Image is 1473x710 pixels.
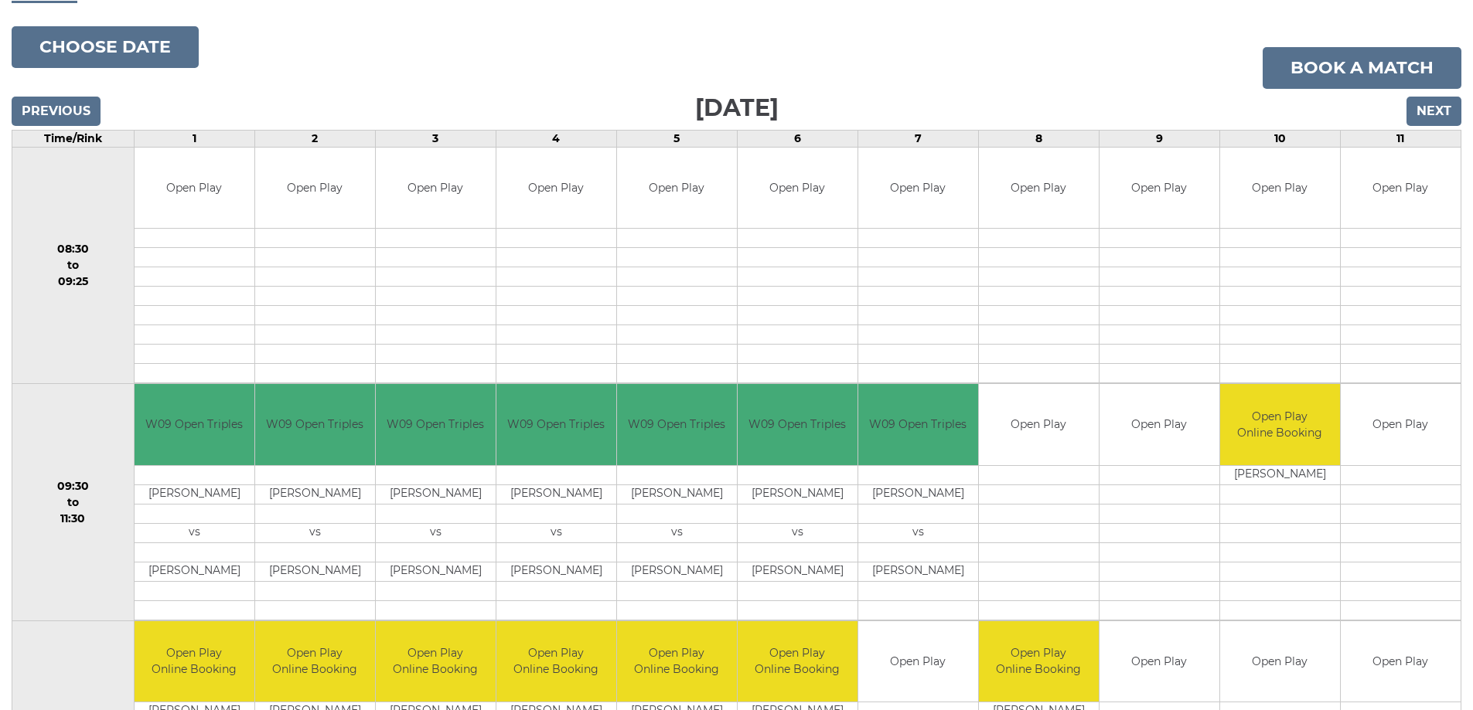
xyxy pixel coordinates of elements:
[376,384,496,465] td: W09 Open Triples
[858,148,978,229] td: Open Play
[12,97,101,126] input: Previous
[135,523,254,542] td: vs
[738,148,858,229] td: Open Play
[617,148,737,229] td: Open Play
[496,562,616,581] td: [PERSON_NAME]
[1220,384,1340,465] td: Open Play Online Booking
[738,484,858,504] td: [PERSON_NAME]
[979,384,1099,465] td: Open Play
[1099,130,1219,147] td: 9
[858,484,978,504] td: [PERSON_NAME]
[376,621,496,702] td: Open Play Online Booking
[135,484,254,504] td: [PERSON_NAME]
[1220,465,1340,484] td: [PERSON_NAME]
[376,562,496,581] td: [PERSON_NAME]
[496,621,616,702] td: Open Play Online Booking
[737,130,858,147] td: 6
[12,384,135,621] td: 09:30 to 11:30
[858,621,978,702] td: Open Play
[376,148,496,229] td: Open Play
[979,148,1099,229] td: Open Play
[1341,621,1461,702] td: Open Play
[135,621,254,702] td: Open Play Online Booking
[496,484,616,504] td: [PERSON_NAME]
[1263,47,1461,89] a: Book a match
[617,562,737,581] td: [PERSON_NAME]
[858,384,978,465] td: W09 Open Triples
[617,523,737,542] td: vs
[1220,148,1340,229] td: Open Play
[254,130,375,147] td: 2
[255,621,375,702] td: Open Play Online Booking
[255,148,375,229] td: Open Play
[1100,148,1219,229] td: Open Play
[617,384,737,465] td: W09 Open Triples
[617,621,737,702] td: Open Play Online Booking
[134,130,254,147] td: 1
[496,130,616,147] td: 4
[496,384,616,465] td: W09 Open Triples
[978,130,1099,147] td: 8
[1220,621,1340,702] td: Open Play
[1340,130,1461,147] td: 11
[1341,384,1461,465] td: Open Play
[858,523,978,542] td: vs
[135,384,254,465] td: W09 Open Triples
[496,523,616,542] td: vs
[135,562,254,581] td: [PERSON_NAME]
[255,523,375,542] td: vs
[738,621,858,702] td: Open Play Online Booking
[496,148,616,229] td: Open Play
[858,130,978,147] td: 7
[376,484,496,504] td: [PERSON_NAME]
[617,484,737,504] td: [PERSON_NAME]
[12,26,199,68] button: Choose date
[376,523,496,542] td: vs
[255,562,375,581] td: [PERSON_NAME]
[738,523,858,542] td: vs
[375,130,496,147] td: 3
[738,562,858,581] td: [PERSON_NAME]
[1219,130,1340,147] td: 10
[616,130,737,147] td: 5
[135,148,254,229] td: Open Play
[1100,621,1219,702] td: Open Play
[255,484,375,504] td: [PERSON_NAME]
[1341,148,1461,229] td: Open Play
[255,384,375,465] td: W09 Open Triples
[858,562,978,581] td: [PERSON_NAME]
[979,621,1099,702] td: Open Play Online Booking
[738,384,858,465] td: W09 Open Triples
[12,130,135,147] td: Time/Rink
[1407,97,1461,126] input: Next
[1100,384,1219,465] td: Open Play
[12,147,135,384] td: 08:30 to 09:25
